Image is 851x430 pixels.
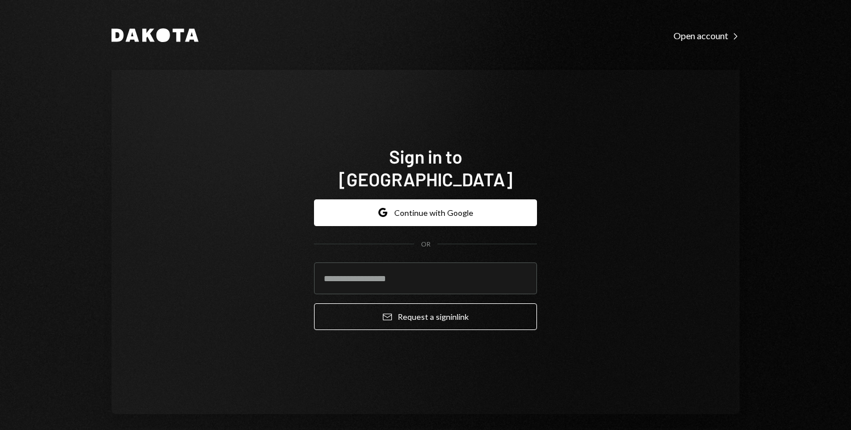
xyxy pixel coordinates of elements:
button: Continue with Google [314,199,537,226]
div: Open account [674,30,740,41]
a: Open account [674,29,740,41]
div: OR [421,240,431,249]
button: Request a signinlink [314,303,537,330]
h1: Sign in to [GEOGRAPHIC_DATA] [314,145,537,190]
